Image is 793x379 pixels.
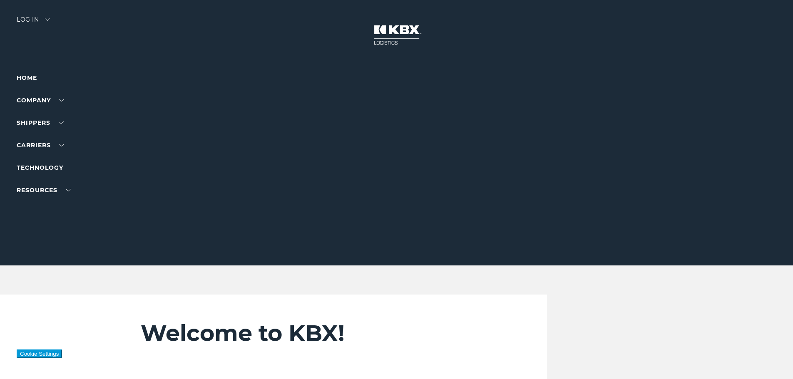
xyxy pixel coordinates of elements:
[17,97,64,104] a: Company
[17,141,64,149] a: Carriers
[17,17,50,29] div: Log in
[17,186,71,194] a: RESOURCES
[17,74,37,82] a: Home
[141,320,497,347] h2: Welcome to KBX!
[17,119,64,126] a: SHIPPERS
[17,349,62,358] button: Cookie Settings
[365,17,428,53] img: kbx logo
[17,164,63,171] a: Technology
[45,18,50,21] img: arrow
